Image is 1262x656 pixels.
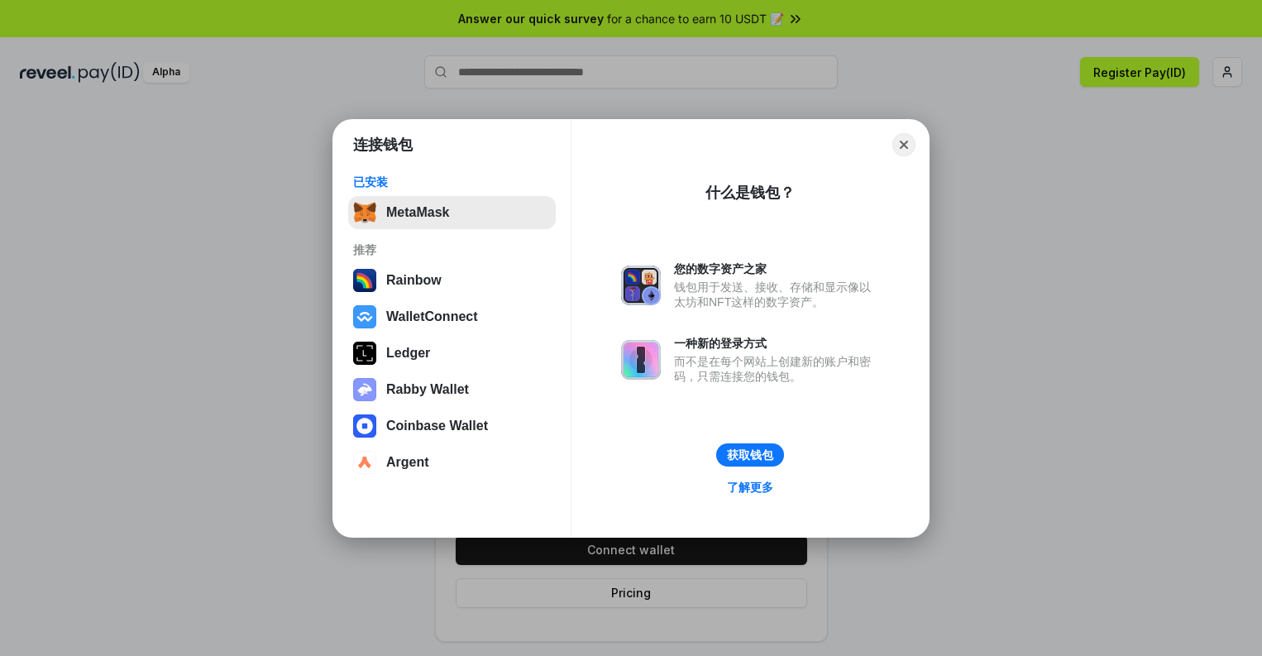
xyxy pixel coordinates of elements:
img: svg+xml,%3Csvg%20fill%3D%22none%22%20height%3D%2233%22%20viewBox%3D%220%200%2035%2033%22%20width%... [353,201,376,224]
div: 已安装 [353,175,551,189]
div: Rainbow [386,273,442,288]
img: svg+xml,%3Csvg%20xmlns%3D%22http%3A%2F%2Fwww.w3.org%2F2000%2Fsvg%22%20fill%3D%22none%22%20viewBox... [621,340,661,380]
button: Coinbase Wallet [348,409,556,443]
h1: 连接钱包 [353,135,413,155]
a: 了解更多 [717,476,783,498]
div: 什么是钱包？ [705,183,795,203]
div: 而不是在每个网站上创建新的账户和密码，只需连接您的钱包。 [674,354,879,384]
img: svg+xml,%3Csvg%20xmlns%3D%22http%3A%2F%2Fwww.w3.org%2F2000%2Fsvg%22%20width%3D%2228%22%20height%3... [353,342,376,365]
button: MetaMask [348,196,556,229]
button: Argent [348,446,556,479]
img: svg+xml,%3Csvg%20width%3D%2228%22%20height%3D%2228%22%20viewBox%3D%220%200%2028%2028%22%20fill%3D... [353,305,376,328]
button: Close [892,133,915,156]
div: Rabby Wallet [386,382,469,397]
div: 一种新的登录方式 [674,336,879,351]
div: Ledger [386,346,430,361]
button: 获取钱包 [716,443,784,467]
div: Coinbase Wallet [386,419,488,433]
img: svg+xml,%3Csvg%20width%3D%2228%22%20height%3D%2228%22%20viewBox%3D%220%200%2028%2028%22%20fill%3D... [353,414,376,438]
img: svg+xml,%3Csvg%20xmlns%3D%22http%3A%2F%2Fwww.w3.org%2F2000%2Fsvg%22%20fill%3D%22none%22%20viewBox... [621,266,661,305]
div: WalletConnect [386,309,478,324]
div: 推荐 [353,242,551,257]
button: Rainbow [348,264,556,297]
div: Argent [386,455,429,470]
button: WalletConnect [348,300,556,333]
div: MetaMask [386,205,449,220]
div: 钱包用于发送、接收、存储和显示像以太坊和NFT这样的数字资产。 [674,280,879,309]
button: Ledger [348,337,556,370]
button: Rabby Wallet [348,373,556,406]
div: 了解更多 [727,480,773,495]
img: svg+xml,%3Csvg%20width%3D%22120%22%20height%3D%22120%22%20viewBox%3D%220%200%20120%20120%22%20fil... [353,269,376,292]
img: svg+xml,%3Csvg%20width%3D%2228%22%20height%3D%2228%22%20viewBox%3D%220%200%2028%2028%22%20fill%3D... [353,451,376,474]
img: svg+xml,%3Csvg%20xmlns%3D%22http%3A%2F%2Fwww.w3.org%2F2000%2Fsvg%22%20fill%3D%22none%22%20viewBox... [353,378,376,401]
div: 您的数字资产之家 [674,261,879,276]
div: 获取钱包 [727,448,773,462]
